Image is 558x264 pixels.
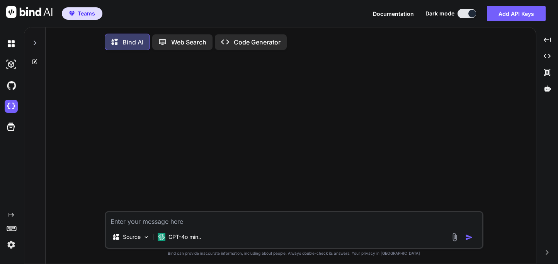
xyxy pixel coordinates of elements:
[450,233,459,242] img: attachment
[5,100,18,113] img: cloudideIcon
[171,37,206,47] p: Web Search
[143,234,150,240] img: Pick Models
[123,233,141,241] p: Source
[78,10,95,17] span: Teams
[168,233,201,241] p: GPT-4o min..
[122,37,143,47] p: Bind AI
[234,37,281,47] p: Code Generator
[373,10,414,18] button: Documentation
[5,58,18,71] img: darkAi-studio
[5,37,18,50] img: darkChat
[5,238,18,251] img: settings
[425,10,454,17] span: Dark mode
[69,11,75,16] img: premium
[62,7,102,20] button: premiumTeams
[373,10,414,17] span: Documentation
[5,79,18,92] img: githubDark
[105,250,483,256] p: Bind can provide inaccurate information, including about people. Always double-check its answers....
[487,6,546,21] button: Add API Keys
[6,6,53,18] img: Bind AI
[158,233,165,241] img: GPT-4o mini
[465,233,473,241] img: icon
